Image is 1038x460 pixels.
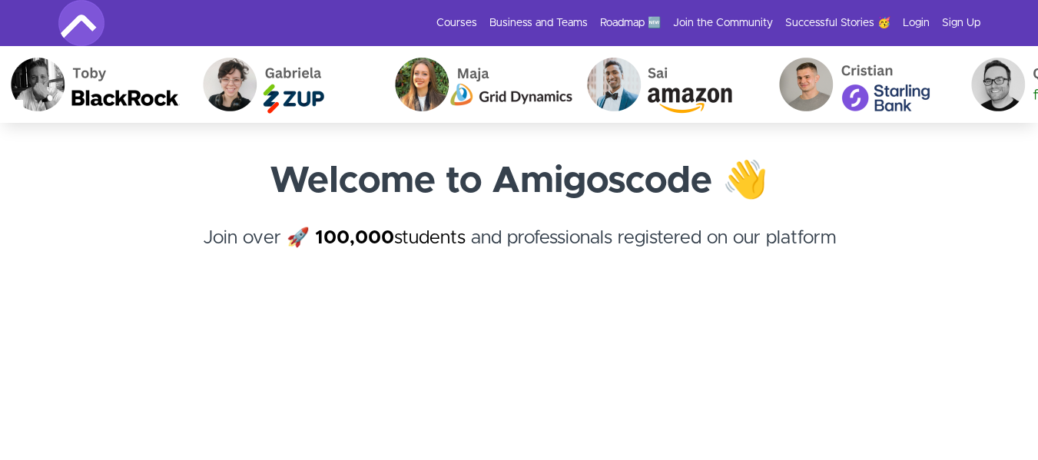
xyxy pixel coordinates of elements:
a: 100,000students [315,229,466,247]
a: Login [903,15,930,31]
h4: Join over 🚀 and professionals registered on our platform [58,224,980,280]
a: Sign Up [942,15,980,31]
img: Gabriela [154,46,347,123]
a: Business and Teams [489,15,588,31]
a: Join the Community [673,15,773,31]
a: Courses [436,15,477,31]
img: Cristian [731,46,923,123]
strong: Welcome to Amigoscode 👋 [270,163,768,200]
a: Successful Stories 🥳 [785,15,890,31]
a: Roadmap 🆕 [600,15,661,31]
strong: 100,000 [315,229,394,247]
img: Maja [347,46,539,123]
img: Sai [539,46,731,123]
